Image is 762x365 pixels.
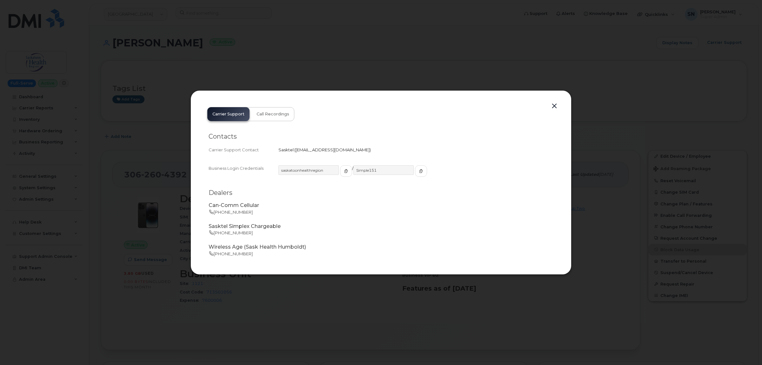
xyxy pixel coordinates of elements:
div: Business Login Credentials [209,165,278,182]
span: Sasktel [278,147,294,152]
div: / [278,165,553,182]
iframe: Messenger Launcher [734,337,757,360]
button: copy to clipboard [340,165,352,177]
button: copy to clipboard [415,165,427,177]
p: [PHONE_NUMBER] [209,230,553,236]
p: [PHONE_NUMBER] [209,251,553,257]
p: Can-Comm Cellular [209,202,553,209]
span: Call Recordings [257,112,289,117]
span: [EMAIL_ADDRESS][DOMAIN_NAME] [296,147,370,152]
p: Sasktel Simplex Chargeable [209,223,553,230]
p: [PHONE_NUMBER] [209,209,553,215]
div: Carrier Support Contact [209,147,278,153]
p: Wireless Age (Sask Health Humboldt) [209,244,553,251]
h2: Dealers [209,189,553,197]
h2: Contacts [209,133,553,141]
